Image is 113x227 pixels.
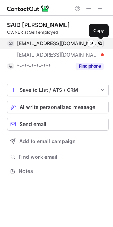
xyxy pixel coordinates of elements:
[20,104,95,110] span: AI write personalized message
[17,52,98,58] span: [EMAIL_ADDRESS][DOMAIN_NAME]
[7,101,109,114] button: AI write personalized message
[7,135,109,148] button: Add to email campaign
[20,121,47,127] span: Send email
[20,87,96,93] div: Save to List / ATS / CRM
[18,168,106,174] span: Notes
[18,154,106,160] span: Find work email
[19,138,76,144] span: Add to email campaign
[17,40,98,47] span: [EMAIL_ADDRESS][DOMAIN_NAME]
[7,118,109,131] button: Send email
[7,29,109,36] div: OWNER at Self employed
[76,63,104,70] button: Reveal Button
[7,152,109,162] button: Find work email
[7,21,70,28] div: SAID [PERSON_NAME]
[7,84,109,96] button: save-profile-one-click
[7,4,50,13] img: ContactOut v5.3.10
[7,166,109,176] button: Notes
